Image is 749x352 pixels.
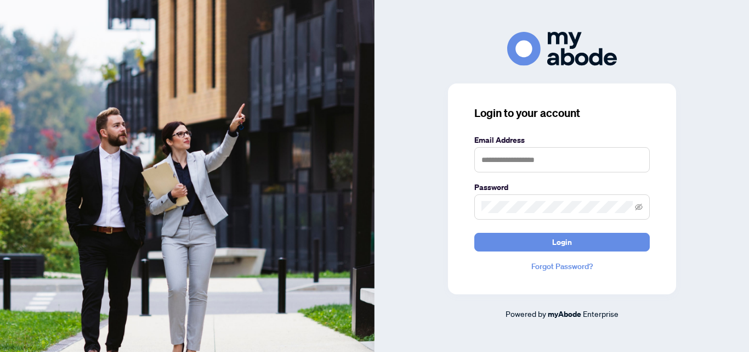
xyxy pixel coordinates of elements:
img: ma-logo [507,32,617,65]
a: myAbode [548,308,581,320]
label: Email Address [474,134,650,146]
h3: Login to your account [474,105,650,121]
label: Password [474,181,650,193]
span: Enterprise [583,309,619,319]
button: Login [474,233,650,252]
a: Forgot Password? [474,260,650,272]
span: Login [552,233,572,251]
span: Powered by [506,309,546,319]
span: eye-invisible [635,203,643,211]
